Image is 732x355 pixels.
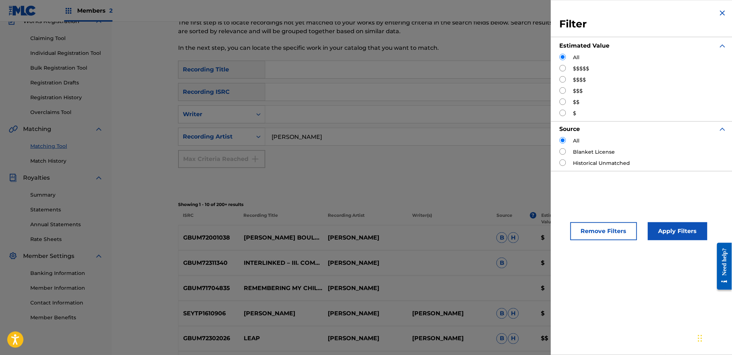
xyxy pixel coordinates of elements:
[648,222,707,240] button: Apply Filters
[9,174,17,182] img: Royalties
[30,191,103,199] a: Summary
[573,98,580,106] label: $$
[537,334,581,343] p: $$
[537,284,581,293] p: $
[30,143,103,150] a: Matching Tool
[30,94,103,101] a: Registration History
[497,232,507,243] span: B
[323,309,407,318] p: [PERSON_NAME]
[30,221,103,228] a: Annual Statements
[323,334,407,343] p: [PERSON_NAME]
[573,54,580,61] label: All
[30,49,103,57] a: Individual Registration Tool
[178,201,666,208] p: Showing 1 - 10 of 200+ results
[239,284,323,293] p: REMEMBERING MY CHILDHOOD
[537,259,581,267] p: $
[30,64,103,72] a: Bulk Registration Tool
[30,284,103,292] a: Member Information
[239,309,323,318] p: [PERSON_NAME]
[9,5,36,16] img: MLC Logo
[497,258,507,268] span: B
[23,174,50,182] span: Royalties
[560,126,580,132] strong: Source
[508,308,519,319] span: H
[30,206,103,214] a: Statements
[323,233,407,242] p: [PERSON_NAME]
[573,159,630,167] label: Historical Unmatched
[94,174,103,182] img: expand
[696,320,732,355] iframe: Chat Widget
[537,233,581,242] p: $
[718,41,727,50] img: expand
[239,334,323,343] p: LEAP
[109,7,113,14] span: 2
[9,125,18,133] img: Matching
[178,284,239,293] p: GBUM71704835
[9,252,17,260] img: Member Settings
[77,6,113,15] span: Members
[178,18,554,36] p: The first step is to locate recordings not yet matched to your works by entering criteria in the ...
[178,334,239,343] p: GBUM72302026
[23,125,51,133] span: Matching
[698,328,702,349] div: Drag
[570,222,637,240] button: Remove Filters
[712,237,732,295] iframe: Resource Center
[30,314,103,321] a: Member Benefits
[30,35,103,42] a: Claiming Tool
[323,212,407,225] p: Recording Artist
[323,259,407,267] p: [PERSON_NAME]
[508,333,519,344] span: H
[560,18,727,31] h3: Filter
[30,269,103,277] a: Banking Information
[178,309,239,318] p: SEYTP1610906
[573,87,583,95] label: $$$
[178,233,239,242] p: GBUM72001038
[497,333,507,344] span: B
[23,252,74,260] span: Member Settings
[573,137,580,145] label: All
[573,110,577,117] label: $
[407,309,492,318] p: [PERSON_NAME]
[718,125,727,133] img: expand
[178,44,554,52] p: In the next step, you can locate the specific work in your catalog that you want to match.
[407,212,492,225] p: Writer(s)
[537,309,581,318] p: $
[239,259,323,267] p: INTERLINKED – III. COMMUNICATION
[560,42,610,49] strong: Estimated Value
[30,157,103,165] a: Match History
[530,212,537,219] span: ?
[178,212,239,225] p: ISRC
[239,212,323,225] p: Recording Title
[497,212,513,225] p: Source
[30,236,103,243] a: Rate Sheets
[573,76,586,84] label: $$$$
[30,299,103,307] a: Contact Information
[497,308,507,319] span: B
[573,148,615,156] label: Blanket License
[183,132,248,141] div: Recording Artist
[30,79,103,87] a: Registration Drafts
[30,109,103,116] a: Overclaims Tool
[573,65,590,73] label: $$$$$
[407,334,492,343] p: [PERSON_NAME]
[239,233,323,242] p: [PERSON_NAME] BOULEVARD (LIVE AT TEMPO RUBATO, [GEOGRAPHIC_DATA] / 2020)
[183,110,248,119] div: Writer
[718,9,727,17] img: close
[178,61,666,197] form: Search Form
[94,252,103,260] img: expand
[178,259,239,267] p: GBUM72311340
[94,125,103,133] img: expand
[323,284,407,293] p: [PERSON_NAME]
[64,6,73,15] img: Top Rightsholders
[541,212,574,225] p: Estimated Value
[508,232,519,243] span: H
